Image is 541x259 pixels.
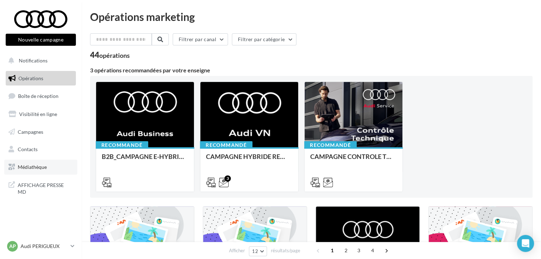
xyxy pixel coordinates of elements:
[271,247,300,254] span: résultats/page
[173,33,228,45] button: Filtrer par canal
[6,34,76,46] button: Nouvelle campagne
[229,247,245,254] span: Afficher
[200,141,252,149] div: Recommandé
[96,141,148,149] div: Recommandé
[18,164,47,170] span: Médiathèque
[90,11,532,22] div: Opérations marketing
[327,245,338,256] span: 1
[206,153,292,167] div: CAMPAGNE HYBRIDE RECHARGEABLE
[4,53,74,68] button: Notifications
[353,245,364,256] span: 3
[18,180,73,195] span: AFFICHAGE PRESSE MD
[304,141,357,149] div: Recommandé
[340,245,352,256] span: 2
[367,245,378,256] span: 4
[18,93,58,99] span: Boîte de réception
[517,235,534,252] div: Open Intercom Messenger
[90,51,130,59] div: 44
[21,243,68,250] p: Audi PERIGUEUX
[4,88,77,104] a: Boîte de réception
[4,71,77,86] a: Opérations
[6,239,76,253] a: AP Audi PERIGUEUX
[18,128,43,134] span: Campagnes
[18,75,43,81] span: Opérations
[19,111,57,117] span: Visibilité en ligne
[4,160,77,175] a: Médiathèque
[99,52,130,59] div: opérations
[249,246,267,256] button: 12
[232,33,296,45] button: Filtrer par catégorie
[4,177,77,198] a: AFFICHAGE PRESSE MD
[4,125,77,139] a: Campagnes
[18,146,38,152] span: Contacts
[252,248,258,254] span: 12
[310,153,397,167] div: CAMPAGNE CONTROLE TECHNIQUE 25€ OCTOBRE
[9,243,16,250] span: AP
[19,57,48,64] span: Notifications
[4,142,77,157] a: Contacts
[224,175,231,182] div: 3
[90,67,532,73] div: 3 opérations recommandées par votre enseigne
[102,153,188,167] div: B2B_CAMPAGNE E-HYBRID OCTOBRE
[4,107,77,122] a: Visibilité en ligne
